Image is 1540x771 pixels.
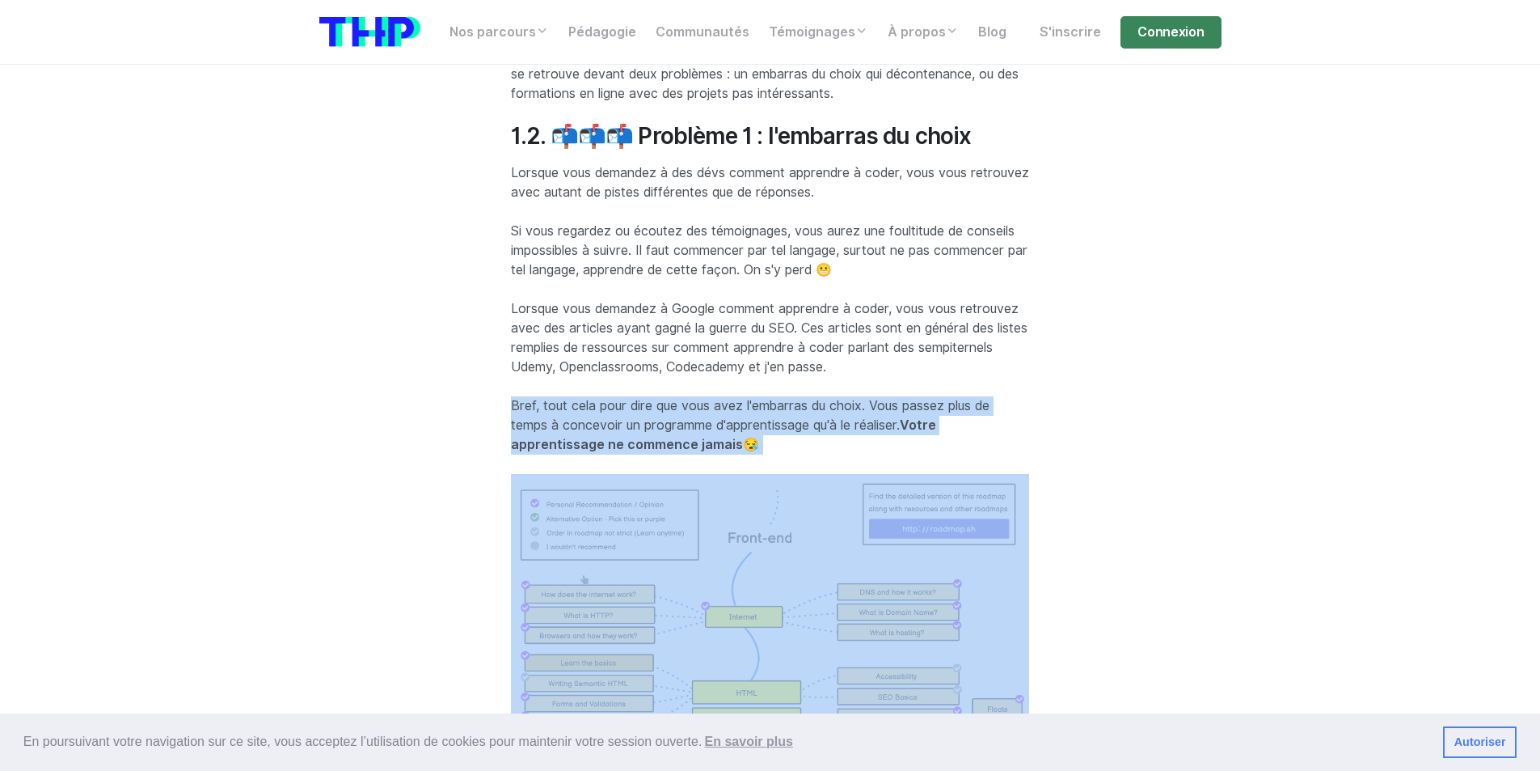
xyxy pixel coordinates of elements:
[646,16,759,49] a: Communautés
[440,16,559,49] a: Nos parcours
[1120,16,1221,49] a: Connexion
[559,16,646,49] a: Pédagogie
[511,417,936,452] strong: Votre apprentissage ne commence jamais
[319,17,420,47] img: logo
[23,730,1430,754] span: En poursuivant votre navigation sur ce site, vous acceptez l’utilisation de cookies pour mainteni...
[511,396,1029,455] p: Bref, tout cela pour dire que vous avez l'embarras du choix. Vous passez plus de temps à concevoi...
[511,299,1029,377] p: Lorsque vous demandez à Google comment apprendre à coder, vous vous retrouvez avec des articles a...
[511,163,1029,202] p: Lorsque vous demandez à des dévs comment apprendre à coder, vous vous retrouvez avec autant de pi...
[511,45,1029,104] p: Quand on veut apprendre l'informatique sans s'impliquer dans une grosse formation, on se retrouve...
[1030,16,1111,49] a: S'inscrire
[759,16,878,49] a: Témoignages
[968,16,1016,49] a: Blog
[1443,727,1517,759] a: dismiss cookie message
[702,730,795,754] a: learn more about cookies
[511,123,1029,150] h3: 1.2. 📬📬📬 Problème 1 : l'embarras du choix
[878,16,968,49] a: À propos
[511,222,1029,280] p: Si vous regardez ou écoutez des témoignages, vous aurez une foultitude de conseils impossibles à ...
